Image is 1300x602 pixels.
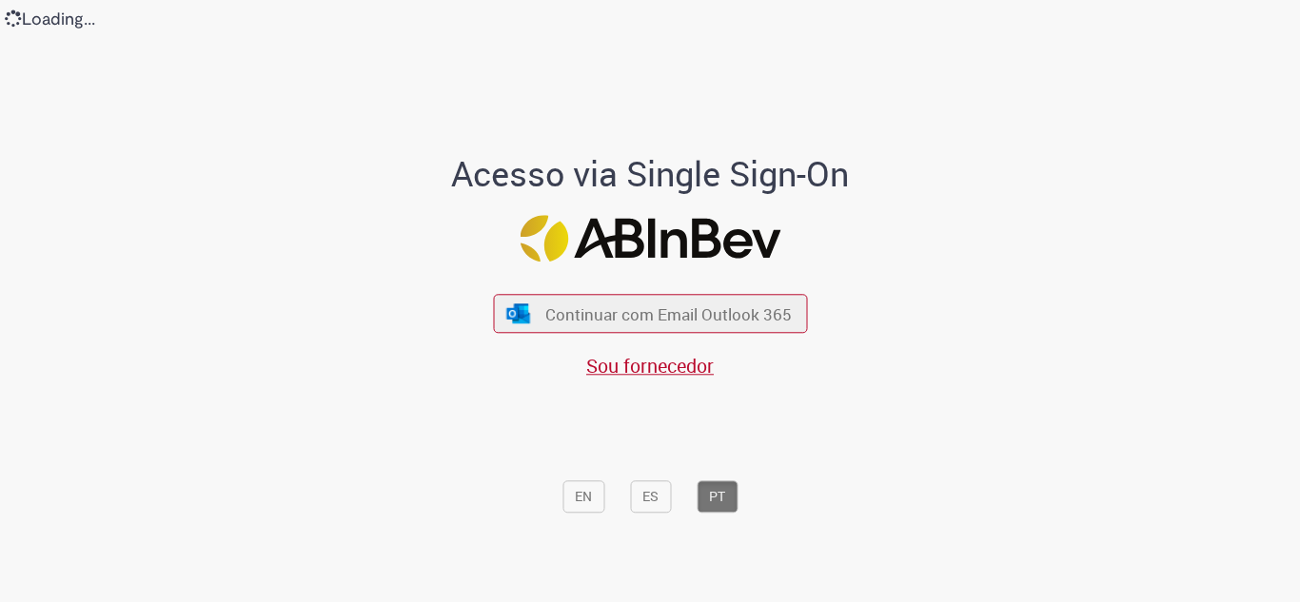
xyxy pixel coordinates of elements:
[562,481,604,514] button: EN
[505,303,532,323] img: ícone Azure/Microsoft 360
[586,354,714,379] a: Sou fornecedor
[630,481,671,514] button: ES
[697,481,738,514] button: PT
[386,155,915,193] h1: Acesso via Single Sign-On
[493,294,807,333] button: ícone Azure/Microsoft 360 Continuar com Email Outlook 365
[545,303,792,325] span: Continuar com Email Outlook 365
[520,216,780,262] img: Logo ABInBev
